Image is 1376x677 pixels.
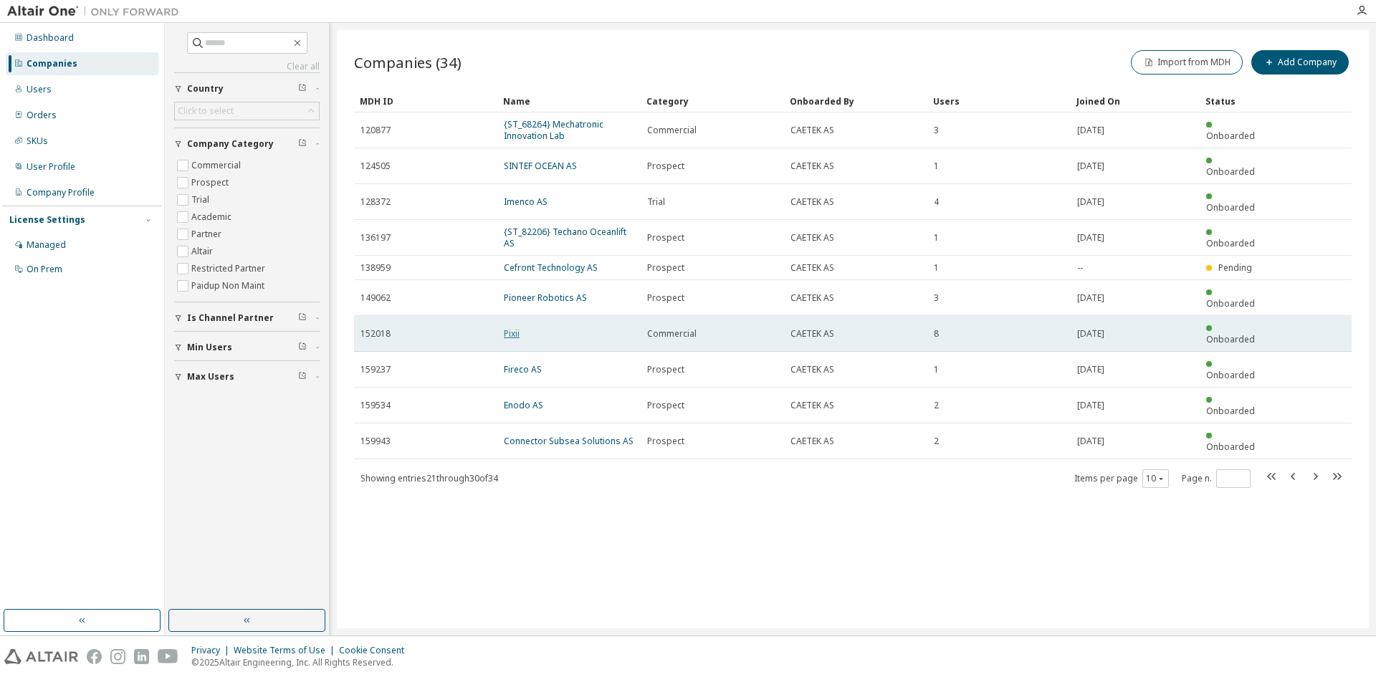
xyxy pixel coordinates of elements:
span: Country [187,83,224,95]
img: linkedin.svg [134,649,149,664]
label: Altair [191,243,216,260]
span: CAETEK AS [790,400,834,411]
span: Onboarded [1206,441,1255,453]
a: Connector Subsea Solutions AS [504,435,634,447]
span: 1 [934,160,939,172]
a: Imenco AS [504,196,548,208]
label: Commercial [191,157,244,174]
span: Prospect [647,436,684,447]
span: Clear filter [298,312,307,324]
span: [DATE] [1077,125,1104,136]
span: Pending [1218,261,1252,274]
button: Import from MDH [1131,50,1243,75]
span: 149062 [360,292,391,304]
div: MDH ID [360,90,492,112]
label: Trial [191,191,212,208]
button: Max Users [174,361,320,393]
span: CAETEK AS [790,292,834,304]
div: Click to select [175,102,319,120]
div: Company Profile [27,187,95,198]
div: Website Terms of Use [234,645,339,656]
span: Max Users [187,371,234,383]
span: Clear filter [298,83,307,95]
span: CAETEK AS [790,262,834,274]
span: CAETEK AS [790,196,834,208]
a: {ST_68264} Mechatronic Innovation Lab [504,118,603,142]
span: 8 [934,328,939,340]
div: Orders [27,110,57,121]
span: Prospect [647,232,684,244]
span: Commercial [647,125,697,136]
span: Onboarded [1206,237,1255,249]
div: Name [503,90,635,112]
p: © 2025 Altair Engineering, Inc. All Rights Reserved. [191,656,413,668]
button: 10 [1146,473,1165,484]
span: Onboarded [1206,333,1255,345]
span: 1 [934,364,939,375]
span: 3 [934,292,939,304]
label: Restricted Partner [191,260,268,277]
label: Paidup Non Maint [191,277,267,294]
a: Enodo AS [504,399,543,411]
span: Companies (34) [354,52,462,72]
span: Onboarded [1206,130,1255,142]
a: Clear all [174,61,320,72]
span: CAETEK AS [790,364,834,375]
label: Prospect [191,174,231,191]
span: 2 [934,400,939,411]
span: [DATE] [1077,436,1104,447]
span: CAETEK AS [790,232,834,244]
div: Users [933,90,1065,112]
button: Is Channel Partner [174,302,320,334]
span: [DATE] [1077,160,1104,172]
a: SINTEF OCEAN AS [504,160,577,172]
span: 1 [934,262,939,274]
span: [DATE] [1077,292,1104,304]
div: Status [1205,90,1266,112]
span: 152018 [360,328,391,340]
span: Page n. [1182,469,1251,488]
img: altair_logo.svg [4,649,78,664]
span: CAETEK AS [790,125,834,136]
a: Pixii [504,327,520,340]
div: User Profile [27,161,75,173]
span: Trial [647,196,665,208]
label: Partner [191,226,224,243]
span: CAETEK AS [790,328,834,340]
span: 2 [934,436,939,447]
span: Onboarded [1206,165,1255,178]
span: Prospect [647,364,684,375]
button: Company Category [174,128,320,160]
span: 159943 [360,436,391,447]
span: [DATE] [1077,232,1104,244]
a: {ST_82206} Techano Oceanlift AS [504,226,626,249]
span: Onboarded [1206,405,1255,417]
span: 136197 [360,232,391,244]
span: -- [1077,262,1083,274]
button: Add Company [1251,50,1349,75]
div: Users [27,84,52,95]
div: Companies [27,58,77,69]
div: Privacy [191,645,234,656]
span: Onboarded [1206,201,1255,213]
img: facebook.svg [87,649,102,664]
label: Academic [191,208,234,226]
span: 1 [934,232,939,244]
div: Onboarded By [790,90,922,112]
div: Managed [27,239,66,251]
div: SKUs [27,135,48,147]
span: Prospect [647,160,684,172]
img: instagram.svg [110,649,125,664]
span: 159534 [360,400,391,411]
img: youtube.svg [158,649,178,664]
a: Fireco AS [504,363,542,375]
div: Category [646,90,778,112]
span: Commercial [647,328,697,340]
span: 120877 [360,125,391,136]
span: Onboarded [1206,297,1255,309]
a: Cefront Technology AS [504,261,598,274]
span: [DATE] [1077,364,1104,375]
div: Joined On [1076,90,1194,112]
span: 128372 [360,196,391,208]
span: Company Category [187,138,274,150]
